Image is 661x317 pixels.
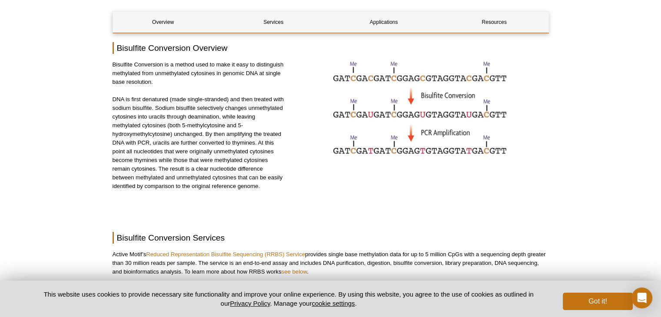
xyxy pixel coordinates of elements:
a: see below [281,268,307,275]
button: Got it! [563,293,632,310]
p: Bisulfite Conversion is a method used to make it easy to distinguish methylated from unmethylated... [113,60,285,86]
a: Reduced Representation Bisulfite Sequencing (RRBS) Service [146,251,305,258]
button: cookie settings [312,300,355,307]
img: DNA sequence following bisulfite conversion and PCR amplification [333,60,507,158]
a: Applications [334,12,434,33]
a: Resources [444,12,545,33]
h2: Bisulfite Conversion Services [113,232,549,244]
a: Privacy Policy [230,300,270,307]
p: This website uses cookies to provide necessary site functionality and improve your online experie... [29,290,549,308]
a: Services [223,12,324,33]
p: Active Motif’s provides single base methylation data for up to 5 million CpGs with a sequencing d... [113,250,549,276]
h2: Bisulfite Conversion Overview [113,42,549,54]
p: DNA is first denatured (made single-stranded) and then treated with sodium bisulfite. Sodium bisu... [113,95,285,191]
div: Open Intercom Messenger [631,287,652,308]
a: Overview [113,12,213,33]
